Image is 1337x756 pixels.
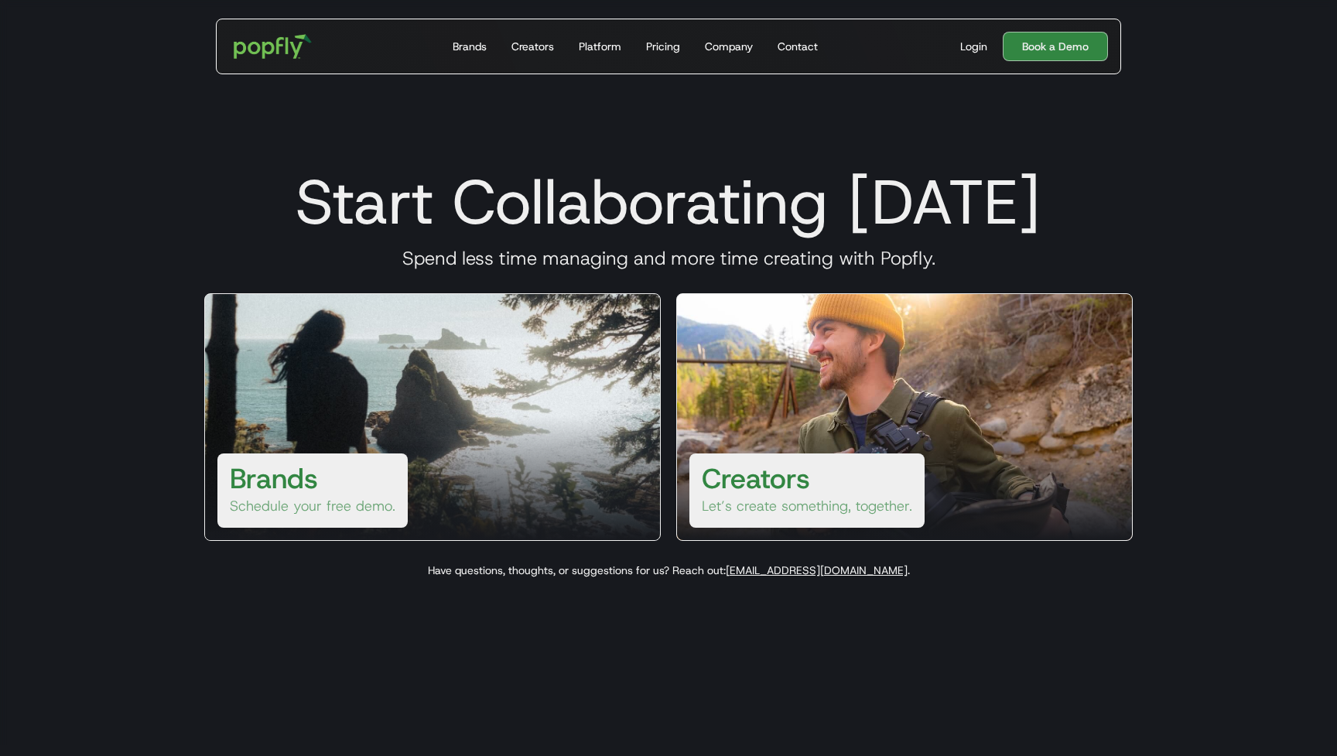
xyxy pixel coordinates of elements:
div: Brands [453,39,487,54]
a: Login [954,39,993,54]
p: Have questions, thoughts, or suggestions for us? Reach out: . [186,563,1151,578]
h1: Start Collaborating [DATE] [186,165,1151,239]
div: Login [960,39,987,54]
a: Platform [573,19,627,74]
a: Company [699,19,759,74]
a: Creators [505,19,560,74]
div: Creators [511,39,554,54]
a: Pricing [640,19,686,74]
a: [EMAIL_ADDRESS][DOMAIN_NAME] [726,563,908,577]
a: Brands [446,19,493,74]
a: Contact [771,19,824,74]
div: Pricing [646,39,680,54]
div: Platform [579,39,621,54]
p: Schedule your free demo. [230,497,395,515]
a: Book a Demo [1003,32,1108,61]
div: Contact [778,39,818,54]
h3: Brands [230,460,318,497]
h3: Spend less time managing and more time creating with Popfly. [186,247,1151,270]
a: home [223,23,323,70]
div: Company [705,39,753,54]
p: Let’s create something, together. [702,497,912,515]
a: CreatorsLet’s create something, together. [676,293,1133,541]
h3: Creators [702,460,810,497]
